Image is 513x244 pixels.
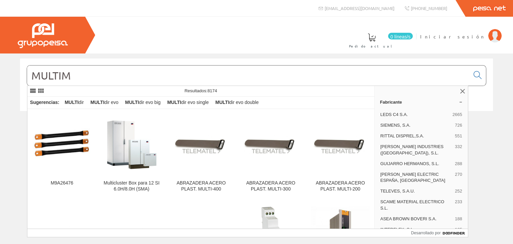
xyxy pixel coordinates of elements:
div: ABRAZADERA ACERO PLAST. MULTI-300 [241,180,300,192]
span: 288 [455,161,462,167]
span: [PERSON_NAME] ELECTRIC ESPAÑA, [GEOGRAPHIC_DATA] [380,171,452,184]
span: 233 [455,199,462,211]
span: GUIJARRO HERMANOS, S.L. [380,161,452,167]
div: ABRAZADERA ACERO PLAST. MULTI-200 [311,180,369,192]
img: Multicluster Box para 12 SI 6.0H/8.0H (SMA) [102,116,161,173]
img: Grupo Peisa [18,23,68,48]
div: dir [62,97,87,109]
span: SCAME MATERIAL ELECTRICO S.L. [380,199,452,211]
div: dir evo [88,97,121,109]
a: Desarrollado por [411,229,468,237]
font: 0 líneas/s [390,34,410,39]
input: Buscar... [27,66,470,86]
a: Fabricante [375,97,468,107]
span: 726 [455,122,462,128]
img: ABRAZADERA ACERO PLAST. MULTI-300 [241,135,300,154]
div: M9A26476 [33,180,91,186]
span: ASEA BROWN BOVERI S.A. [380,216,452,222]
span: 165 [455,227,462,233]
span: 551 [455,133,462,139]
font: [EMAIL_ADDRESS][DOMAIN_NAME] [325,5,394,11]
a: ABRAZADERA ACERO PLAST. MULTI-200 ABRAZADERA ACERO PLAST. MULTI-200 [306,109,375,200]
a: M9A26476 M9A26476 [27,109,97,200]
span: INTERFLEX, S.L. [380,227,452,233]
font: Desarrollado por [411,231,441,235]
span: 2665 [453,112,462,118]
img: M9A26476 [33,117,91,172]
span: TELEVES, S.A.U. [380,188,452,194]
span: Resultados: [184,88,217,93]
div: dir evo single [165,97,211,109]
img: ABRAZADERA ACERO PLAST. MULTI-200 [311,135,369,154]
span: LEDS C4 S.A. [380,112,450,118]
font: Pedido actual [349,43,394,48]
a: Iniciar sesión [420,28,502,34]
strong: MULTI [91,100,105,105]
strong: MULTI [125,100,139,105]
span: 8174 [207,88,217,93]
span: [PERSON_NAME] INDUSTRIES ([GEOGRAPHIC_DATA]), S.L. [380,144,452,156]
span: SIEMENS, S.A. [380,122,452,128]
strong: MULTI [215,100,229,105]
img: ABRAZADERA ACERO PLAST. MULTI-400 [172,135,230,154]
span: 252 [455,188,462,194]
span: 188 [455,216,462,222]
strong: MULTI [65,100,79,105]
a: ABRAZADERA ACERO PLAST. MULTI-300 ABRAZADERA ACERO PLAST. MULTI-300 [236,109,305,200]
a: Multicluster Box para 12 SI 6.0H/8.0H (SMA) Multicluster Box para 12 SI 6.0H/8.0H (SMA) [97,109,166,200]
span: 332 [455,144,462,156]
div: dir evo double [213,97,262,109]
span: RITTAL DISPREL,S.A. [380,133,452,139]
div: Sugerencias: [27,98,61,107]
div: ABRAZADERA ACERO PLAST. MULTI-400 [172,180,230,192]
font: [PHONE_NUMBER] [411,5,447,11]
font: Iniciar sesión [420,33,485,39]
strong: MULTI [167,100,181,105]
a: ABRAZADERA ACERO PLAST. MULTI-400 ABRAZADERA ACERO PLAST. MULTI-400 [167,109,236,200]
div: Multicluster Box para 12 SI 6.0H/8.0H (SMA) [102,180,161,192]
span: 270 [455,171,462,184]
div: dir evo big [122,97,163,109]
